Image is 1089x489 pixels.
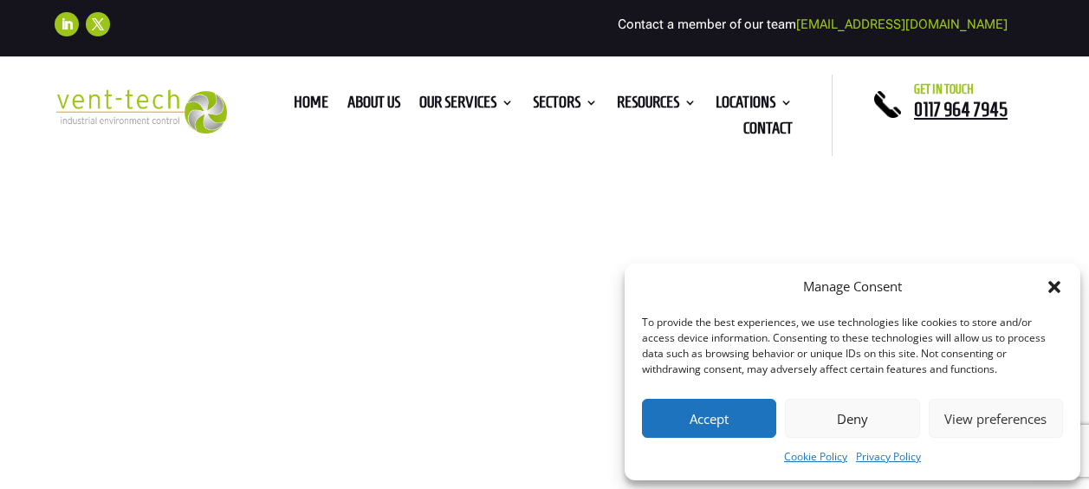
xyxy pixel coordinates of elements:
a: Cookie Policy [784,447,847,467]
a: Follow on X [86,12,110,36]
div: Close dialog [1046,278,1063,296]
button: View preferences [929,399,1063,438]
a: 0117 964 7945 [914,99,1022,120]
span: Contact a member of our team [618,16,1008,32]
span: Get in touch [914,82,974,96]
a: [EMAIL_ADDRESS][DOMAIN_NAME] [796,16,1008,32]
div: To provide the best experiences, we use technologies like cookies to store and/or access device i... [642,315,1061,377]
a: Sectors [533,96,598,115]
a: Privacy Policy [856,447,921,467]
a: Contact [743,122,793,141]
a: Home [294,96,328,115]
a: Locations [716,96,793,115]
div: Manage Consent [803,277,902,297]
a: Follow on LinkedIn [55,12,79,36]
img: 2023-09-27T08_35_16.549ZVENT-TECH---Clear-background [55,89,227,134]
a: About us [347,96,400,115]
a: Our Services [419,96,514,115]
a: Resources [617,96,697,115]
button: Accept [642,399,776,438]
button: Deny [785,399,919,438]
